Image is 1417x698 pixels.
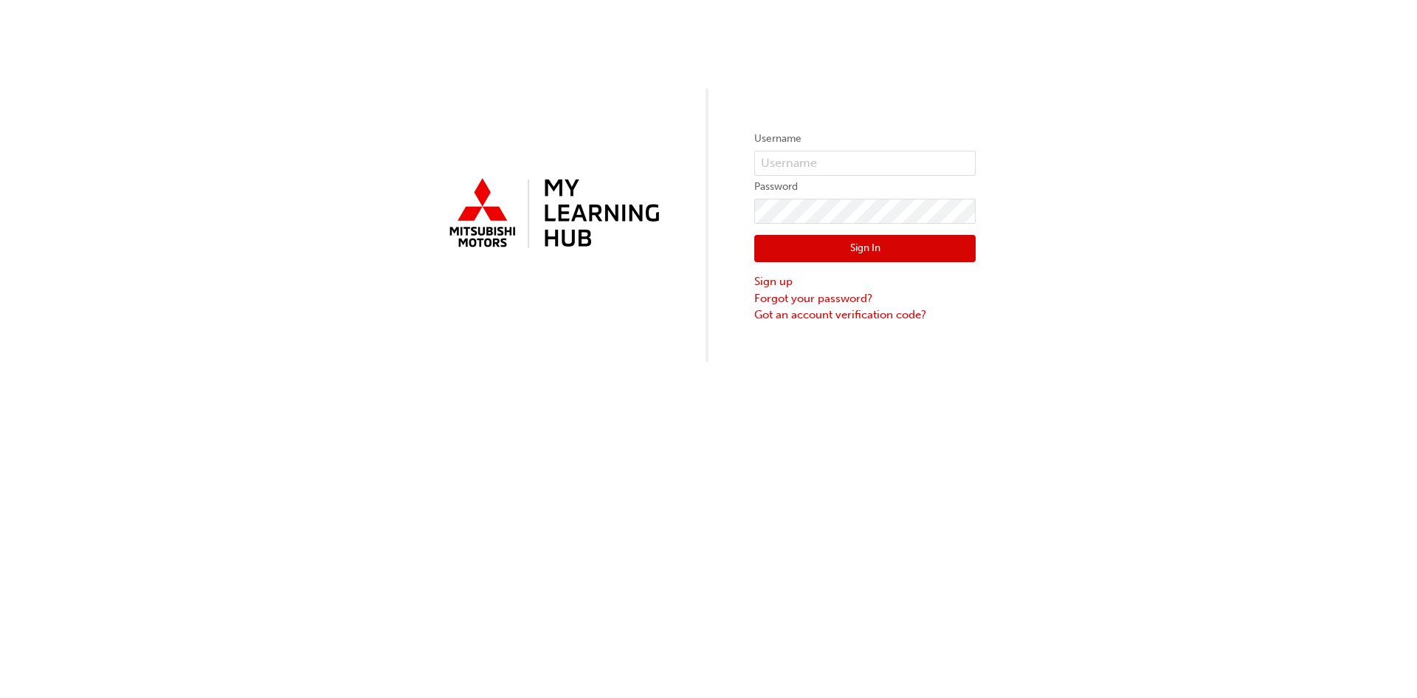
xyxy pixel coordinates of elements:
button: Sign In [754,235,976,263]
a: Forgot your password? [754,290,976,307]
label: Username [754,130,976,148]
a: Sign up [754,273,976,290]
label: Password [754,178,976,196]
input: Username [754,151,976,176]
a: Got an account verification code? [754,307,976,324]
img: mmal [441,172,663,256]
